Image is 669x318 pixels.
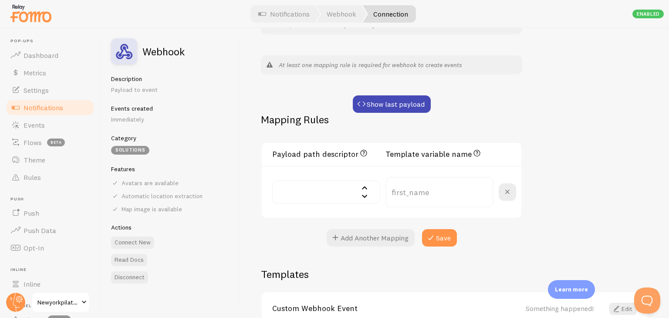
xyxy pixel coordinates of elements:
[5,99,95,116] a: Notifications
[31,292,90,313] a: Newyorkpilates
[5,275,95,293] a: Inline
[5,204,95,222] a: Push
[5,169,95,186] a: Rules
[5,64,95,81] a: Metrics
[111,134,229,142] h5: Category
[526,304,594,312] div: Something happened!
[24,280,41,288] span: Inline
[555,285,588,294] p: Learn more
[111,115,229,124] p: Immediately
[609,303,637,315] a: Edit
[142,46,185,57] h2: Webhook
[327,229,415,247] button: Add Another Mapping
[5,81,95,99] a: Settings
[24,103,63,112] span: Notifications
[261,113,329,126] h2: Mapping Rules
[24,209,39,217] span: Push
[37,297,79,308] span: Newyorkpilates
[5,151,95,169] a: Theme
[279,61,462,69] em: At least one mapping rule is required for webhook to create events
[548,280,595,299] div: Learn more
[111,105,229,112] h5: Events created
[385,177,493,207] input: first_name
[111,271,148,284] button: Disconnect
[634,288,660,314] iframe: Help Scout Beacon - Open
[5,222,95,239] a: Push Data
[111,146,149,155] div: Solutions
[272,148,380,159] h3: Payload path descriptor
[24,226,56,235] span: Push Data
[9,2,53,24] img: fomo-relay-logo-orange.svg
[24,173,41,182] span: Rules
[272,304,526,312] a: Custom Webhook Event
[5,47,95,64] a: Dashboard
[111,192,229,200] div: Automatic location extraction
[385,148,482,159] h3: Template variable name
[10,267,95,273] span: Inline
[24,138,42,147] span: Flows
[422,229,457,247] button: Save
[111,85,229,94] p: Payload to event
[24,121,45,129] span: Events
[111,165,229,173] h5: Features
[111,75,229,83] h5: Description
[353,95,431,113] button: Show last payload
[111,223,229,231] h5: Actions
[111,38,137,64] img: fomo_icons_custom_webhook.svg
[5,239,95,257] a: Opt-In
[352,21,401,29] a: more information
[111,254,147,266] a: Read Docs
[111,205,229,213] div: Map image is available
[24,68,46,77] span: Metrics
[111,179,229,187] div: Avatars are available
[5,134,95,151] a: Flows beta
[24,51,58,60] span: Dashboard
[261,267,648,281] h2: Templates
[111,237,154,249] button: Connect New
[24,86,49,95] span: Settings
[47,139,65,146] span: beta
[5,116,95,134] a: Events
[10,196,95,202] span: Push
[24,156,45,164] span: Theme
[24,244,44,252] span: Opt-In
[10,38,95,44] span: Pop-ups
